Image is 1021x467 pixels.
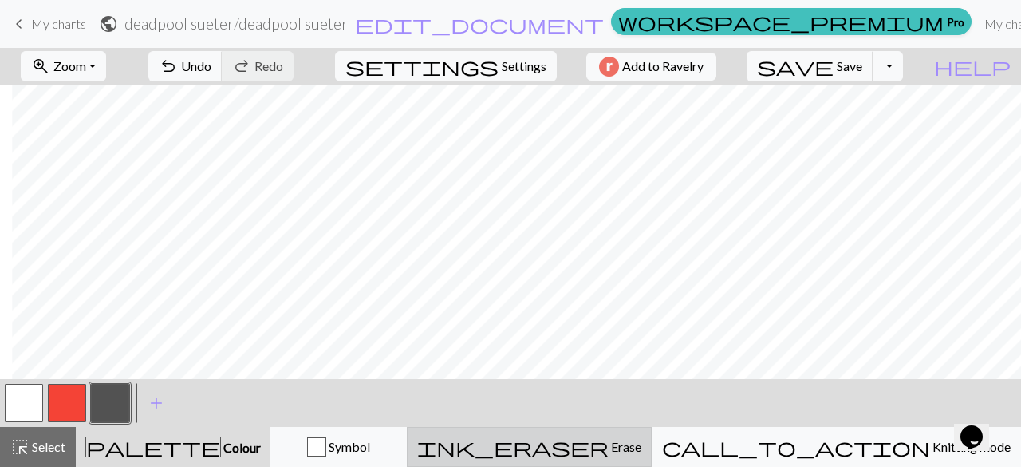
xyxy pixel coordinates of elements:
a: My charts [10,10,86,38]
span: workspace_premium [618,10,944,33]
span: Select [30,439,65,454]
span: Colour [221,440,261,455]
h2: deadpool sueter / deadpool sueter [124,14,348,33]
button: Knitting mode [652,427,1021,467]
span: Knitting mode [930,439,1011,454]
iframe: chat widget [954,403,1005,451]
button: Colour [76,427,270,467]
i: Settings [345,57,499,76]
span: palette [86,436,220,458]
button: Save [747,51,873,81]
span: Symbol [326,439,370,454]
span: call_to_action [662,436,930,458]
span: save [757,55,834,77]
button: Symbol [270,427,407,467]
span: edit_document [355,13,604,35]
span: Add to Ravelry [622,57,704,77]
span: zoom_in [31,55,50,77]
button: Undo [148,51,223,81]
span: add [147,392,166,414]
button: SettingsSettings [335,51,557,81]
span: Erase [609,439,641,454]
span: Save [837,58,862,73]
span: ink_eraser [417,436,609,458]
img: Ravelry [599,57,619,77]
span: Settings [502,57,546,76]
span: highlight_alt [10,436,30,458]
span: keyboard_arrow_left [10,13,29,35]
a: Pro [611,8,972,35]
button: Add to Ravelry [586,53,716,81]
span: Zoom [53,58,86,73]
span: My charts [31,16,86,31]
span: Undo [181,58,211,73]
span: public [99,13,118,35]
span: help [934,55,1011,77]
span: undo [159,55,178,77]
button: Erase [407,427,652,467]
button: Zoom [21,51,106,81]
span: settings [345,55,499,77]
